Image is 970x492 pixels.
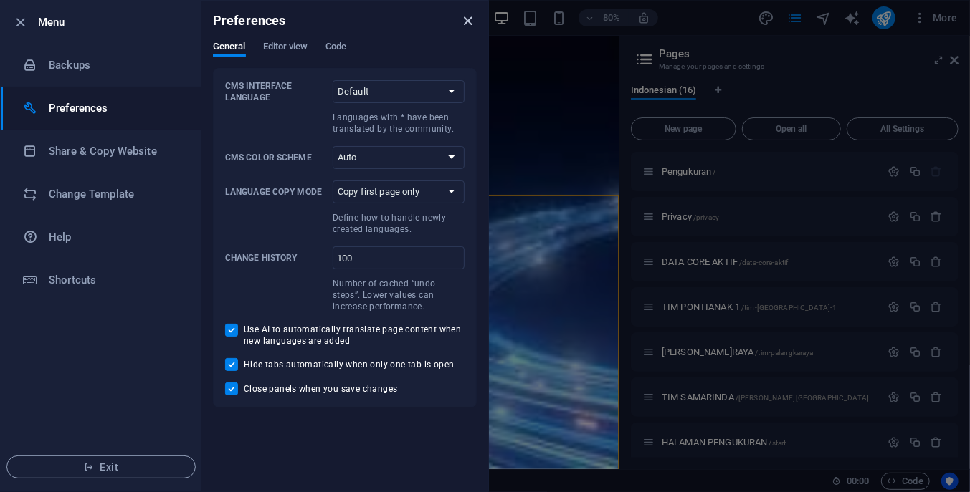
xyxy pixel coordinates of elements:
span: Code [325,38,346,58]
select: CMS Color Scheme [333,146,465,169]
span: General [213,38,246,58]
p: Change history [225,252,327,264]
button: Exit [6,455,196,478]
span: Use AI to automatically translate page content when new languages are added [244,324,465,347]
h6: Change Template [49,185,181,203]
h6: Preferences [213,12,286,29]
h6: Preferences [49,100,181,117]
select: CMS Interface LanguageLanguages with * have been translated by the community. [333,80,465,103]
button: close [460,12,477,29]
h6: Help [49,228,181,246]
span: Editor view [263,38,308,58]
h6: Shortcuts [49,271,181,289]
p: CMS Color Scheme [225,152,327,163]
p: Number of cached “undo steps”. Lower values can increase performance. [333,278,465,312]
h6: Menu [38,14,190,31]
p: Language Copy Mode [225,186,327,198]
div: Preferences [213,41,477,68]
h6: Share & Copy Website [49,143,181,160]
input: Change historyNumber of cached “undo steps”. Lower values can increase performance. [333,246,465,269]
a: Help [1,216,201,259]
p: CMS Interface Language [225,80,327,103]
p: Languages with * have been translated by the community. [333,112,465,135]
span: Hide tabs automatically when only one tab is open [244,359,455,370]
span: Exit [19,461,184,473]
select: Language Copy ModeDefine how to handle newly created languages. [333,180,465,203]
span: Close panels when you save changes [244,383,398,395]
h6: Backups [49,57,181,74]
p: Define how to handle newly created languages. [333,212,465,235]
